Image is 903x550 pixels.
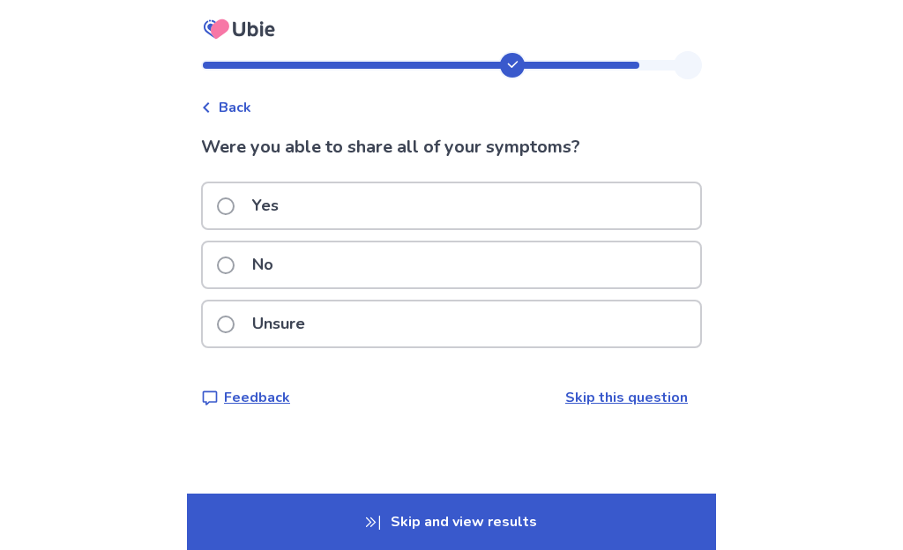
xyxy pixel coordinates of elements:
a: Skip this question [565,388,688,407]
p: Were you able to share all of your symptoms? [201,134,702,160]
span: Back [219,97,251,118]
p: Feedback [224,387,290,408]
p: Skip and view results [187,494,716,550]
a: Feedback [201,387,290,408]
p: No [242,242,284,287]
p: Yes [242,183,289,228]
p: Unsure [242,301,316,346]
